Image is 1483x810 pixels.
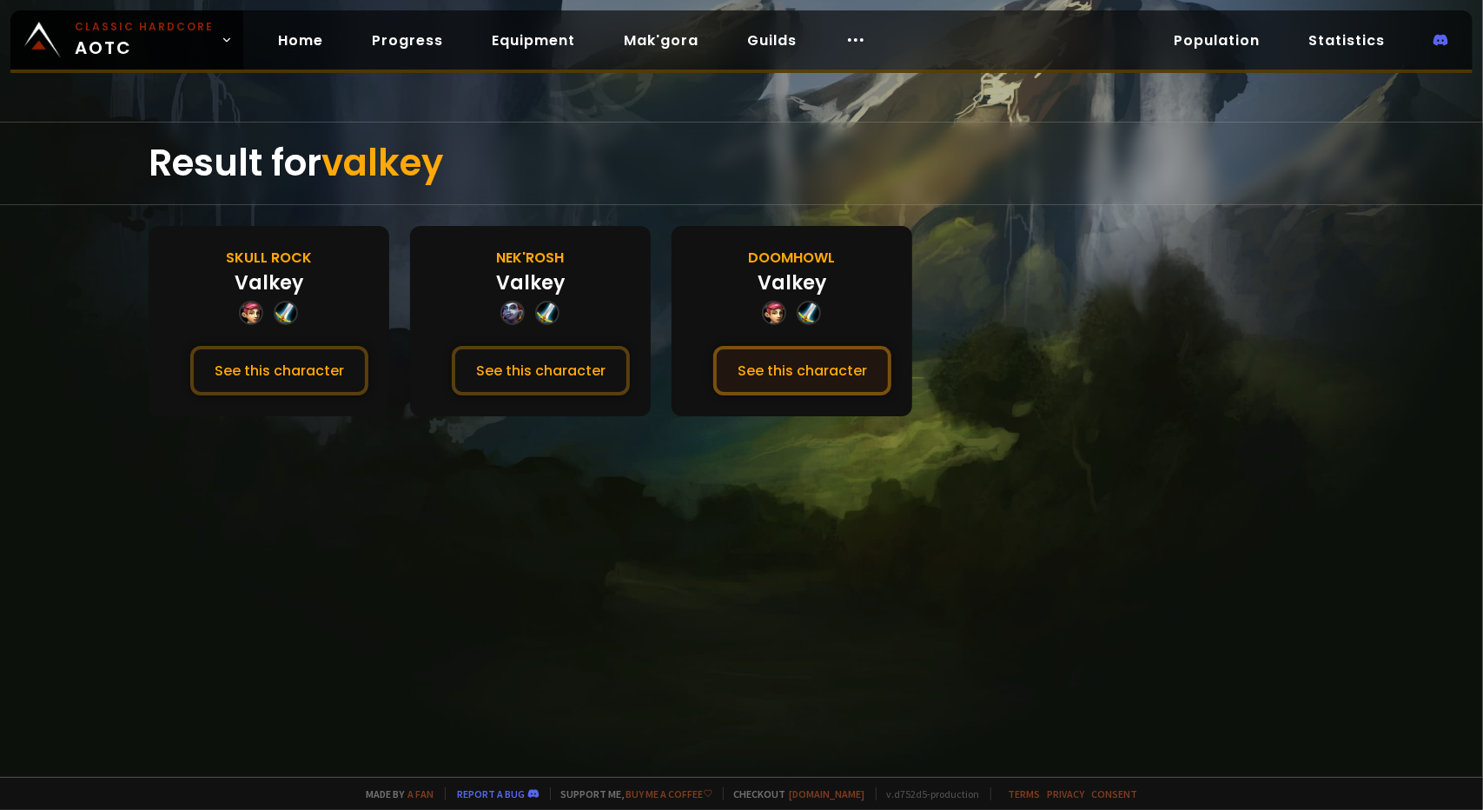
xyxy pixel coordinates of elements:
[748,247,835,269] div: Doomhowl
[149,123,1335,204] div: Result for
[790,787,865,800] a: [DOMAIN_NAME]
[264,23,337,58] a: Home
[550,787,712,800] span: Support me,
[733,23,811,58] a: Guilds
[226,247,312,269] div: Skull Rock
[1294,23,1399,58] a: Statistics
[408,787,434,800] a: a fan
[235,269,303,297] div: Valkey
[1092,787,1138,800] a: Consent
[496,247,564,269] div: Nek'Rosh
[1160,23,1274,58] a: Population
[190,346,368,395] button: See this character
[1009,787,1041,800] a: Terms
[723,787,865,800] span: Checkout
[321,137,443,189] span: valkey
[452,346,630,395] button: See this character
[10,10,243,70] a: Classic HardcoreAOTC
[75,19,214,35] small: Classic Hardcore
[626,787,712,800] a: Buy me a coffee
[75,19,214,61] span: AOTC
[458,787,526,800] a: Report a bug
[610,23,712,58] a: Mak'gora
[356,787,434,800] span: Made by
[1048,787,1085,800] a: Privacy
[358,23,457,58] a: Progress
[713,346,891,395] button: See this character
[478,23,589,58] a: Equipment
[876,787,980,800] span: v. d752d5 - production
[758,269,826,297] div: Valkey
[496,269,565,297] div: Valkey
